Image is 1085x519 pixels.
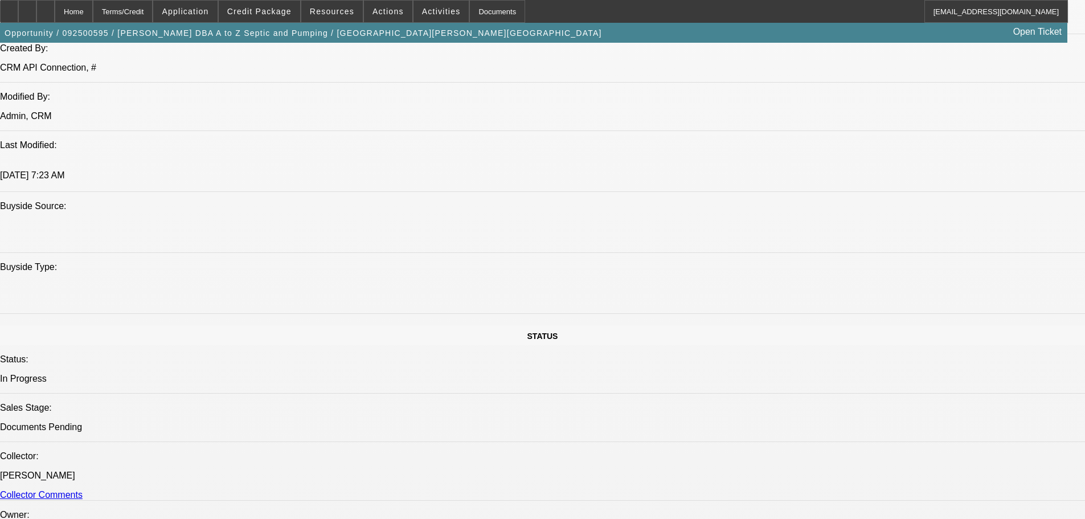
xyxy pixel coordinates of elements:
span: Application [162,7,208,16]
span: Resources [310,7,354,16]
button: Activities [413,1,469,22]
button: Actions [364,1,412,22]
span: Opportunity / 092500595 / [PERSON_NAME] DBA A to Z Septic and Pumping / [GEOGRAPHIC_DATA][PERSON_... [5,28,602,38]
span: Credit Package [227,7,292,16]
span: Actions [372,7,404,16]
a: Open Ticket [1009,22,1066,42]
span: STATUS [527,332,558,341]
button: Application [153,1,217,22]
button: Credit Package [219,1,300,22]
button: Resources [301,1,363,22]
span: Activities [422,7,461,16]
